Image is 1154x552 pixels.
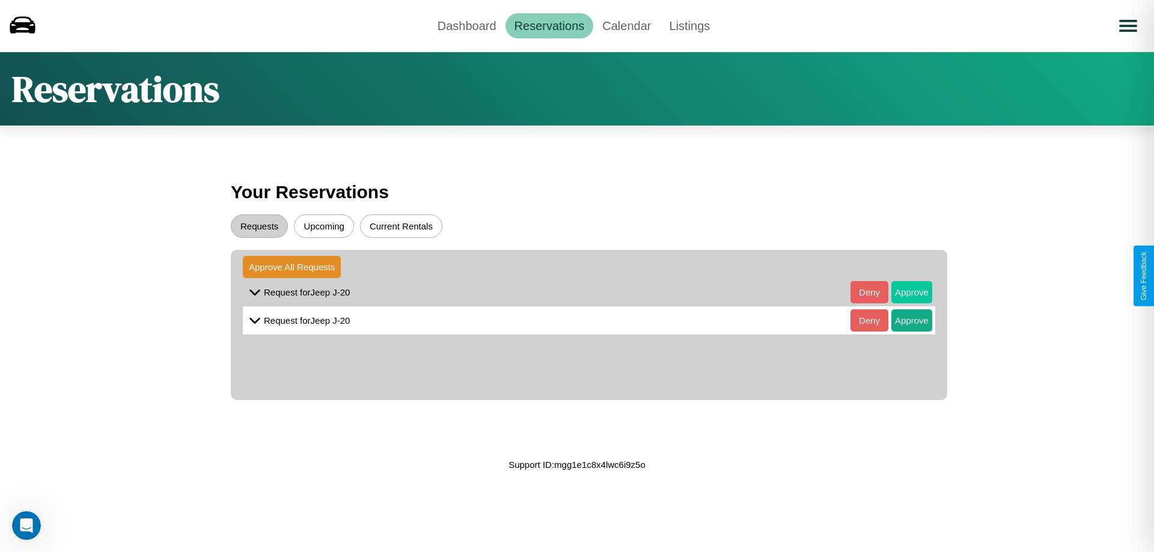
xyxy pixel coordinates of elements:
p: Request for Jeep J-20 [264,312,350,329]
h1: Reservations [12,64,219,114]
h3: Your Reservations [231,176,923,208]
button: Approve [891,281,932,303]
button: Upcoming [294,214,354,238]
div: Give Feedback [1140,252,1148,300]
button: Approve [891,309,932,332]
p: Request for Jeep J-20 [264,284,350,300]
button: Requests [231,214,288,238]
iframe: Intercom live chat [12,511,41,540]
a: Calendar [593,13,660,38]
a: Listings [660,13,719,38]
a: Dashboard [429,13,505,38]
button: Current Rentals [360,214,442,238]
button: Open menu [1111,9,1145,43]
button: Deny [850,309,888,332]
a: Reservations [505,13,594,38]
p: Support ID: mgg1e1c8x4lwc6i9z5o [508,456,646,473]
button: Approve All Requests [243,256,341,278]
button: Deny [850,281,888,303]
